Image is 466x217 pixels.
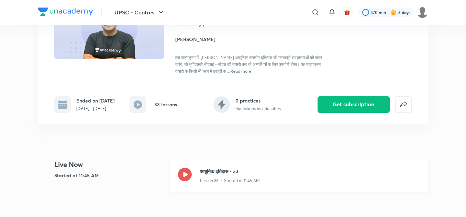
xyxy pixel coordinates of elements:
a: आधुनिक इतिहास - 33Lesson 33 • Started at 11:45 AM [170,159,428,200]
img: amit tripathi [417,7,428,18]
span: Read more [230,68,251,74]
img: Company Logo [38,8,93,16]
button: false [395,96,412,113]
h1: आधुनिक इतिहास (Modern History) [175,8,288,27]
p: Lesson 33 • Started at 11:45 AM [200,178,260,184]
button: UPSC - Centres [110,5,169,19]
h5: Started at 11:45 AM [54,172,164,179]
button: avatar [342,7,353,18]
img: streak [390,9,397,16]
img: avatar [344,9,350,15]
h4: [PERSON_NAME] [175,36,329,43]
p: [DATE] - [DATE] [76,106,115,112]
h4: Live Now [54,159,164,170]
h6: Ended on [DATE] [76,97,115,104]
h3: आधुनिक इतिहास - 33 [200,168,420,175]
span: इस पाठ्यक्रम में, [PERSON_NAME] आधुनिक भारतीय इतिहास की महत्वपूर्ण अवधारणाओं को कवर करेंगे, जो यू... [175,55,322,74]
h6: 33 lessons [154,101,177,108]
button: Get subscription [318,96,390,113]
a: Company Logo [38,8,93,17]
h6: 0 practices [235,97,281,104]
p: 0 questions by educators [235,106,281,112]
